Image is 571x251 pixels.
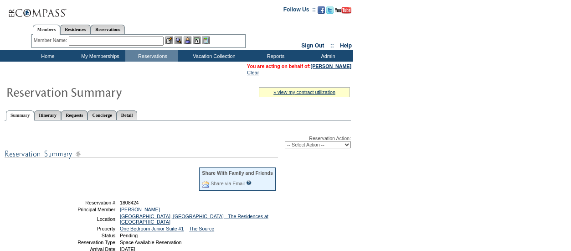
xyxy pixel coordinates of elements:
[273,89,335,95] a: » view my contract utilization
[120,226,184,231] a: One Bedroom Junior Suite #1
[60,25,91,34] a: Residences
[247,63,351,69] span: You are acting on behalf of:
[51,200,117,205] td: Reservation #:
[120,240,181,245] span: Space Available Reservation
[33,25,61,35] a: Members
[318,9,325,15] a: Become our fan on Facebook
[178,50,248,62] td: Vacation Collection
[21,50,73,62] td: Home
[335,9,351,15] a: Subscribe to our YouTube Channel
[120,200,139,205] span: 1808424
[5,148,278,160] img: subTtlResSummary.gif
[6,110,34,120] a: Summary
[283,5,316,16] td: Follow Us ::
[120,233,138,238] span: Pending
[120,214,268,225] a: [GEOGRAPHIC_DATA], [GEOGRAPHIC_DATA] - The Residences at [GEOGRAPHIC_DATA]
[335,7,351,14] img: Subscribe to our YouTube Channel
[246,180,252,185] input: What is this?
[120,207,160,212] a: [PERSON_NAME]
[202,170,273,176] div: Share With Family and Friends
[34,37,69,44] div: Member Name:
[87,110,116,120] a: Concierge
[211,181,245,186] a: Share via Email
[301,50,353,62] td: Admin
[326,9,334,15] a: Follow us on Twitter
[189,226,214,231] a: The Source
[5,136,351,148] div: Reservation Action:
[340,42,352,49] a: Help
[202,37,210,44] img: b_calculator.gif
[165,37,173,44] img: b_edit.gif
[51,207,117,212] td: Principal Member:
[61,110,87,120] a: Requests
[193,37,201,44] img: Reservations
[330,42,334,49] span: ::
[318,6,325,14] img: Become our fan on Facebook
[311,63,351,69] a: [PERSON_NAME]
[117,110,138,120] a: Detail
[175,37,182,44] img: View
[51,226,117,231] td: Property:
[6,83,188,101] img: Reservaton Summary
[247,70,259,75] a: Clear
[34,110,61,120] a: Itinerary
[301,42,324,49] a: Sign Out
[326,6,334,14] img: Follow us on Twitter
[51,214,117,225] td: Location:
[184,37,191,44] img: Impersonate
[51,233,117,238] td: Status:
[51,240,117,245] td: Reservation Type:
[248,50,301,62] td: Reports
[125,50,178,62] td: Reservations
[73,50,125,62] td: My Memberships
[91,25,125,34] a: Reservations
